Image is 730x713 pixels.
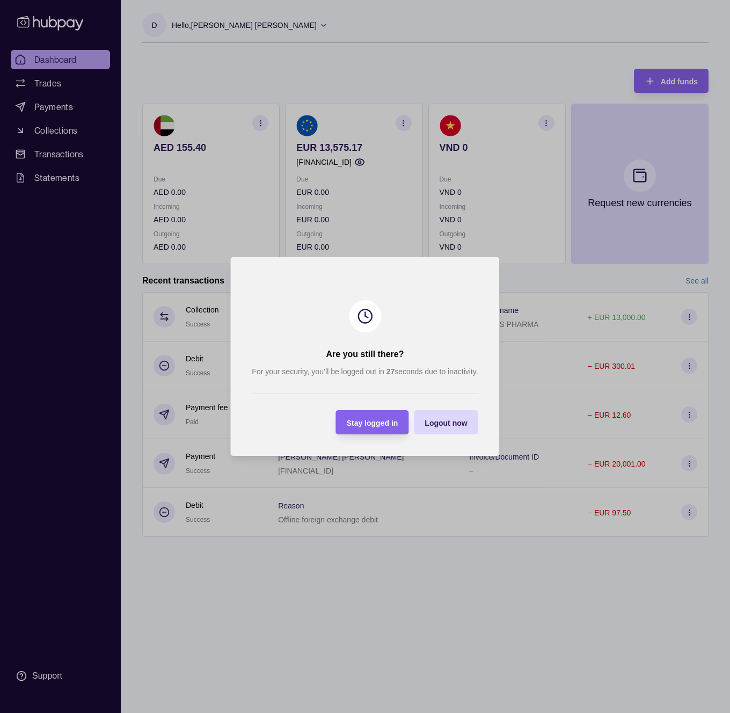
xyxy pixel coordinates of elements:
[336,410,409,434] button: Stay logged in
[326,348,404,360] h2: Are you still there?
[414,410,478,434] button: Logout now
[386,367,395,376] strong: 27
[347,419,398,427] span: Stay logged in
[425,419,467,427] span: Logout now
[252,366,478,377] p: For your security, you’ll be logged out in seconds due to inactivity.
